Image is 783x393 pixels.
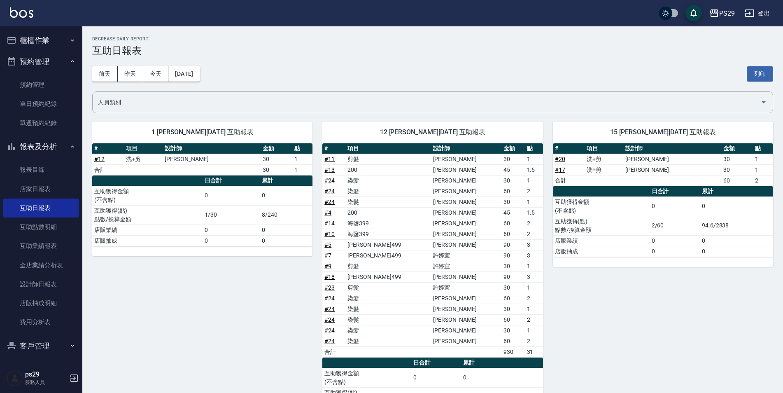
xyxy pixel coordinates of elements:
td: 94.6/2838 [700,216,773,235]
table: a dense table [92,175,312,246]
td: 染髮 [345,175,431,186]
a: 單日預約紀錄 [3,94,79,113]
a: #24 [324,338,335,344]
td: [PERSON_NAME] [431,271,502,282]
td: 0 [700,246,773,257]
button: 列印 [747,66,773,82]
a: 單週預約紀錄 [3,114,79,133]
a: 互助業績報表 [3,236,79,255]
td: 互助獲得(點) 點數/換算金額 [553,216,650,235]
td: 2 [525,229,543,239]
td: [PERSON_NAME] [163,154,261,164]
td: 合計 [553,175,585,186]
td: 1 [292,164,312,175]
span: 1 [PERSON_NAME][DATE] 互助報表 [102,128,303,136]
td: 店販業績 [553,235,650,246]
a: #10 [324,231,335,237]
button: 預約管理 [3,51,79,73]
td: 合計 [322,346,345,357]
h2: Decrease Daily Report [92,36,773,42]
td: 1 [753,154,773,164]
td: 31 [525,346,543,357]
a: 店家日報表 [3,180,79,199]
td: 染髮 [345,336,431,346]
button: 客戶管理 [3,335,79,357]
td: 海鹽399 [345,229,431,239]
td: 200 [345,207,431,218]
td: 1 [525,196,543,207]
td: 剪髮 [345,282,431,293]
img: Logo [10,7,33,18]
h3: 互助日報表 [92,45,773,56]
td: [PERSON_NAME] [431,196,502,207]
td: 1 [525,282,543,293]
td: 1.5 [525,207,543,218]
td: 合計 [92,164,124,175]
a: #14 [324,220,335,227]
td: 1 [525,154,543,164]
th: 項目 [124,143,163,154]
td: 30 [261,164,292,175]
h5: ps29 [25,370,67,379]
table: a dense table [322,143,543,358]
td: 45 [501,207,524,218]
a: #24 [324,316,335,323]
th: 設計師 [623,143,721,154]
td: 許婷宜 [431,250,502,261]
a: 預約管理 [3,75,79,94]
td: 0 [260,225,312,235]
a: #18 [324,274,335,280]
a: #20 [555,156,565,162]
button: 昨天 [118,66,143,82]
a: 互助日報表 [3,199,79,218]
td: 互助獲得金額 (不含點) [92,186,203,205]
button: 登出 [741,6,773,21]
span: 12 [PERSON_NAME][DATE] 互助報表 [332,128,533,136]
button: [DATE] [168,66,200,82]
a: #5 [324,241,331,248]
button: PS29 [706,5,738,22]
td: 1 [525,304,543,314]
td: 930 [501,346,524,357]
button: 前天 [92,66,118,82]
th: 日合計 [650,186,700,197]
td: 45 [501,164,524,175]
td: [PERSON_NAME] [431,207,502,218]
td: 0 [650,235,700,246]
button: save [685,5,702,21]
td: 30 [501,175,524,186]
a: #24 [324,188,335,194]
th: 項目 [345,143,431,154]
th: 日合計 [203,175,260,186]
td: 30 [501,282,524,293]
td: 90 [501,250,524,261]
input: 人員名稱 [96,95,757,110]
p: 服務人員 [25,379,67,386]
a: #23 [324,284,335,291]
td: [PERSON_NAME] [431,218,502,229]
td: 店販抽成 [92,235,203,246]
td: [PERSON_NAME] [431,175,502,186]
td: [PERSON_NAME] [431,314,502,325]
td: 60 [501,314,524,325]
button: 櫃檯作業 [3,30,79,51]
td: 洗+剪 [585,164,623,175]
td: [PERSON_NAME] [431,154,502,164]
th: 設計師 [163,143,261,154]
td: 2 [753,175,773,186]
a: 費用分析表 [3,313,79,332]
td: 2 [525,336,543,346]
th: 點 [292,143,312,154]
button: 報表及分析 [3,136,79,157]
td: 1 [292,154,312,164]
th: # [322,143,345,154]
td: [PERSON_NAME] [623,164,721,175]
td: 染髮 [345,196,431,207]
th: 累計 [461,358,543,368]
img: Person [7,370,23,386]
td: 30 [501,304,524,314]
span: 15 [PERSON_NAME][DATE] 互助報表 [563,128,763,136]
td: 0 [260,186,312,205]
a: 互助點數明細 [3,218,79,236]
td: 90 [501,271,524,282]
